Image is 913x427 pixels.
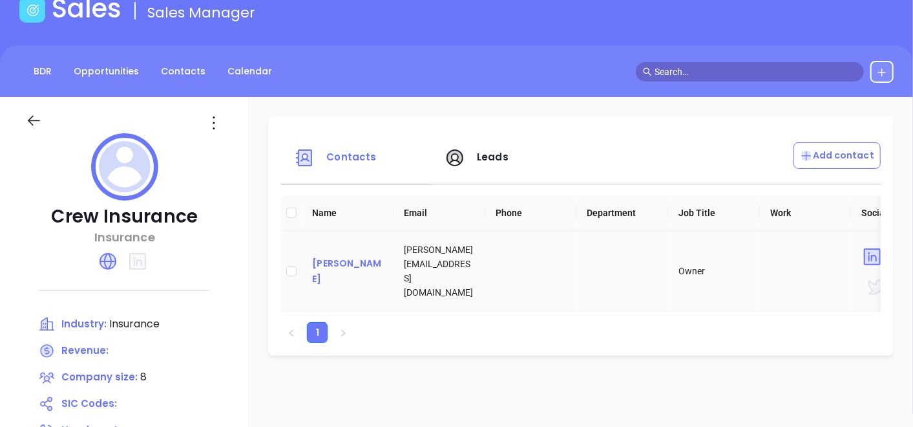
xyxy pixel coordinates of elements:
li: Next Page [333,322,353,343]
span: Company size: [61,370,138,384]
th: Name [302,195,394,231]
a: Opportunities [66,61,147,82]
span: Leads [477,150,509,164]
p: Add contact [800,149,874,162]
span: right [339,329,347,337]
p: Insurance [26,228,223,246]
span: 8 [140,369,147,384]
th: Department [577,195,669,231]
td: Owner [668,231,760,312]
span: Industry: [61,317,107,331]
a: 1 [308,323,327,342]
span: left [288,329,295,337]
img: profile logo [91,133,158,201]
p: Crew Insurance [26,205,223,228]
button: left [281,322,302,343]
a: Contacts [153,61,213,82]
th: Phone [485,195,577,231]
button: right [333,322,353,343]
span: SIC Codes: [61,397,117,410]
th: Work [760,195,852,231]
span: Contacts [326,150,376,164]
li: 1 [307,322,328,343]
span: search [643,67,652,76]
span: Insurance [109,316,160,331]
a: BDR [26,61,59,82]
span: Revenue: [61,344,109,357]
input: Search… [655,65,857,79]
td: [PERSON_NAME][EMAIL_ADDRESS][DOMAIN_NAME] [394,231,485,312]
span: Sales Manager [147,3,255,23]
li: Previous Page [281,322,302,343]
th: Email [394,195,485,231]
a: [PERSON_NAME] [312,256,383,287]
a: Calendar [220,61,280,82]
th: Job Title [668,195,760,231]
